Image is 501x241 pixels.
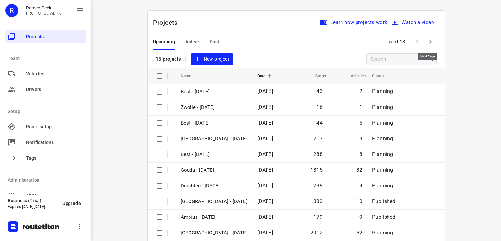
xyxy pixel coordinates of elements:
p: Business (Trial) [8,198,57,203]
p: Ambius- Monday [181,214,248,221]
span: Upcoming [153,38,175,46]
span: [DATE] [257,198,273,204]
span: 1 [359,104,362,110]
span: [DATE] [257,120,273,126]
span: Stops [307,72,326,80]
span: New project [195,55,229,63]
span: Planning [372,136,393,142]
span: Vehicles [26,71,83,77]
span: [DATE] [257,104,273,110]
span: [DATE] [257,88,273,94]
span: Apps [26,192,83,199]
span: Name [181,72,200,80]
span: Planning [372,183,393,189]
p: Remco Peek [26,5,61,10]
div: Tags [5,152,86,165]
p: Best - Friday [181,88,248,96]
span: 52 [357,230,362,236]
input: Search projects [371,54,427,64]
span: Drivers [26,86,83,93]
span: Planning [372,151,393,157]
button: New project [191,53,233,65]
span: Projects [26,33,83,40]
span: [DATE] [257,230,273,236]
div: R [5,4,18,17]
p: Administration [8,177,86,184]
span: [DATE] [257,183,273,189]
p: FRUIT OP JE WERK [26,11,61,16]
span: [DATE] [257,167,273,173]
span: 1315 [311,167,323,173]
span: Upgrade [62,201,81,206]
div: Drivers [5,83,86,96]
span: 288 [313,151,323,157]
p: Zwolle - Monday [181,229,248,237]
span: 217 [313,136,323,142]
span: Planning [372,88,393,94]
p: Drachten - Tuesday [181,182,248,190]
button: Upgrade [57,198,86,209]
span: 2 [359,88,362,94]
p: Zwolle - Thursday [181,135,248,143]
span: Status [372,72,392,80]
p: Expires [DATE][DATE] [8,204,57,209]
span: 5 [359,120,362,126]
p: Zwolle - [DATE] [181,104,248,111]
div: Route setup [5,120,86,133]
span: Published [372,198,396,204]
span: 179 [313,214,323,220]
span: 9 [359,183,362,189]
div: Vehicles [5,67,86,80]
span: Planning [372,120,393,126]
span: 10 [357,198,362,204]
p: Projects [153,18,183,27]
p: 15 projects [156,56,181,62]
span: 8 [359,136,362,142]
span: 43 [316,88,322,94]
span: 1-15 of 23 [380,35,408,49]
span: Planning [372,230,393,236]
div: Notifications [5,136,86,149]
span: [DATE] [257,151,273,157]
span: Planning [372,104,393,110]
span: 289 [313,183,323,189]
p: Gouda - Tuesday [181,167,248,174]
div: Projects [5,30,86,43]
span: Active [185,38,199,46]
span: 9 [359,214,362,220]
span: Planning [372,167,393,173]
span: 2912 [311,230,323,236]
div: Apps [5,189,86,202]
span: Tags [26,155,83,162]
span: 144 [313,120,323,126]
span: [DATE] [257,136,273,142]
p: Antwerpen - Monday [181,198,248,205]
span: 16 [316,104,322,110]
span: 32 [357,167,362,173]
div: Search [427,55,436,63]
span: Date [257,72,274,80]
p: Setup [8,108,86,115]
p: Team [8,55,86,62]
span: [DATE] [257,214,273,220]
span: Vehicles [342,72,366,80]
span: Notifications [26,139,83,146]
span: Route setup [26,123,83,130]
span: 332 [313,198,323,204]
span: Past [210,38,220,46]
p: Best - [DATE] [181,120,248,127]
span: 8 [359,151,362,157]
span: Published [372,214,396,220]
p: Best - Tuesday [181,151,248,158]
